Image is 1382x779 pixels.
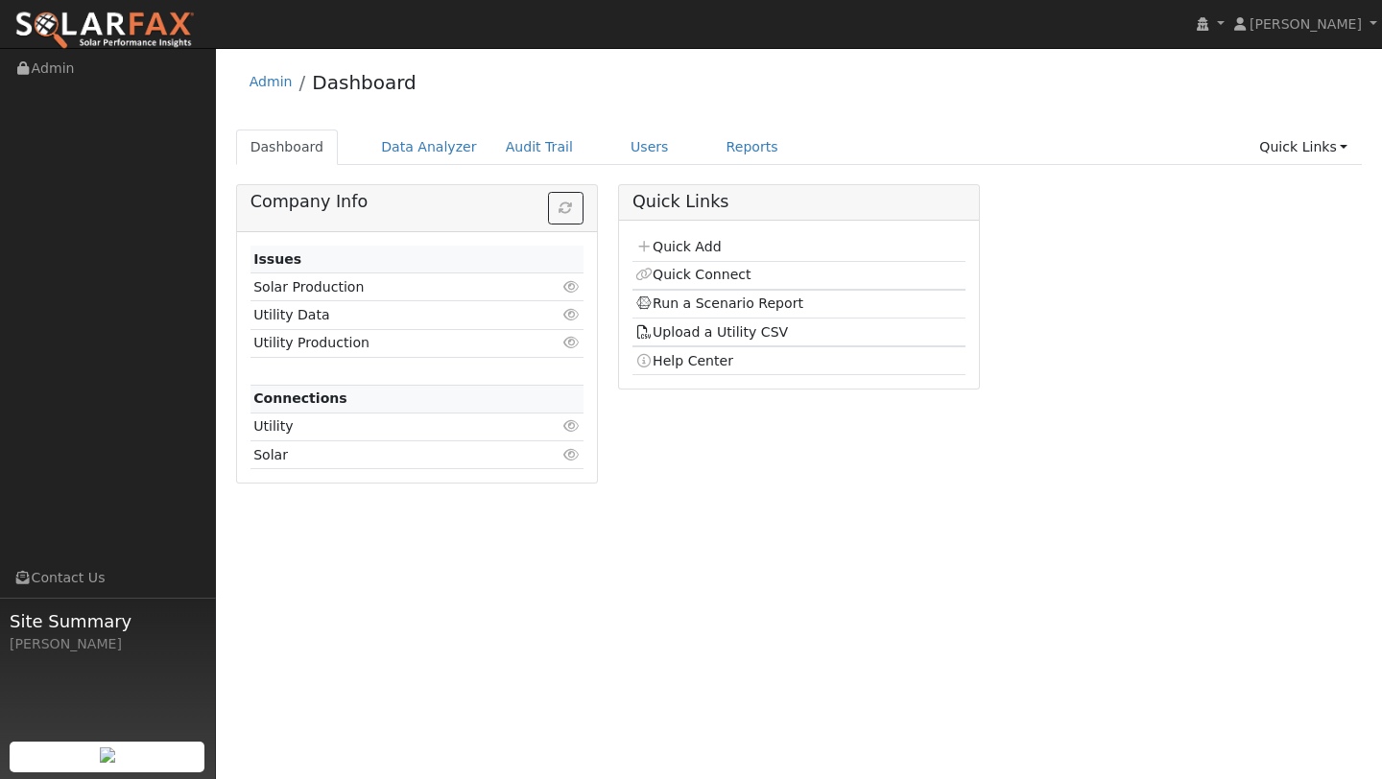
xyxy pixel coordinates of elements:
i: Click to view [563,308,581,321]
a: Help Center [635,353,733,368]
img: SolarFax [14,11,195,51]
a: Quick Add [635,239,721,254]
a: Run a Scenario Report [635,295,803,311]
td: Solar Production [250,273,530,301]
td: Utility Data [250,301,530,329]
span: [PERSON_NAME] [1250,16,1362,32]
a: Audit Trail [491,130,587,165]
td: Solar [250,441,530,469]
div: [PERSON_NAME] [10,634,205,654]
a: Reports [712,130,793,165]
a: Dashboard [236,130,339,165]
a: Data Analyzer [367,130,491,165]
img: retrieve [100,747,115,763]
span: Site Summary [10,608,205,634]
a: Users [616,130,683,165]
a: Dashboard [312,71,417,94]
strong: Issues [253,251,301,267]
h5: Quick Links [632,192,965,212]
td: Utility Production [250,329,530,357]
td: Utility [250,413,530,440]
strong: Connections [253,390,347,406]
h5: Company Info [250,192,584,212]
a: Admin [250,74,293,89]
a: Upload a Utility CSV [635,324,788,340]
i: Click to view [563,280,581,294]
a: Quick Connect [635,267,751,282]
i: Click to view [563,336,581,349]
i: Click to view [563,448,581,461]
i: Click to view [563,419,581,433]
a: Quick Links [1245,130,1362,165]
